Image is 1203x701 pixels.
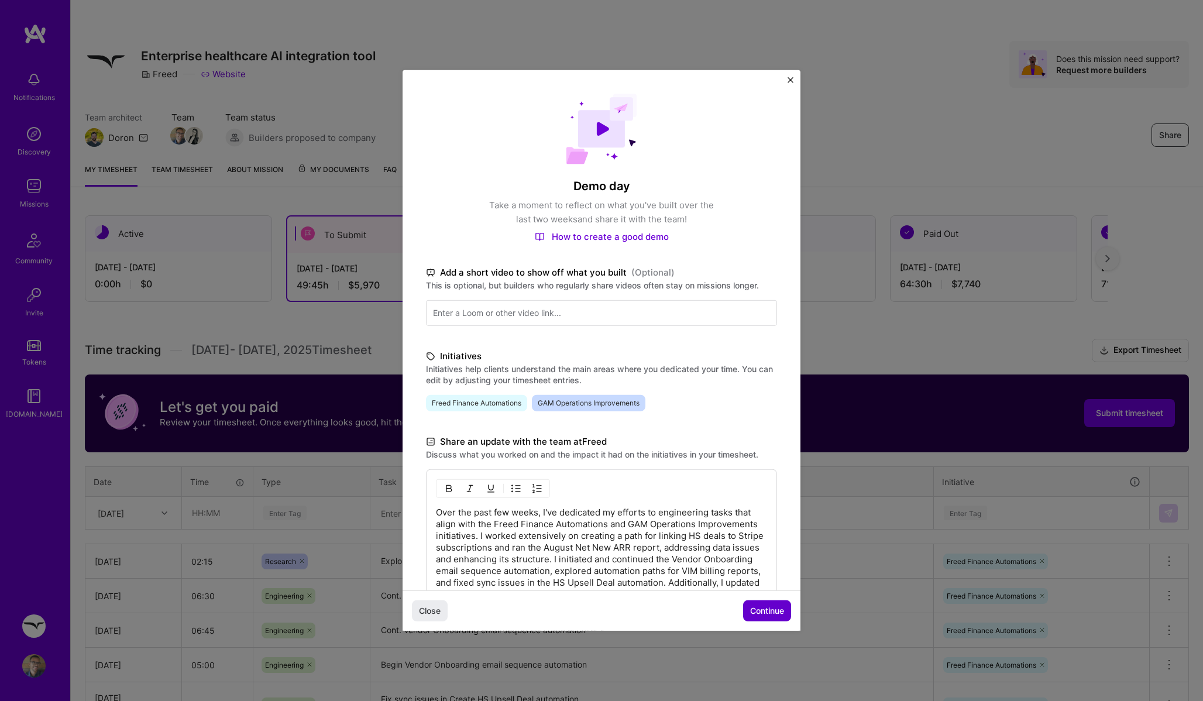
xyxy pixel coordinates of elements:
label: This is optional, but builders who regularly share videos often stay on missions longer. [426,280,777,291]
i: icon DocumentBlack [426,435,435,449]
h4: Demo day [426,178,777,194]
span: (Optional) [631,266,675,280]
span: GAM Operations Improvements [532,395,645,411]
img: Underline [486,484,496,493]
img: How to create a good demo [535,232,545,241]
img: Italic [465,484,475,493]
label: Initiatives [426,349,777,363]
span: Freed Finance Automations [426,395,527,411]
button: Continue [743,600,791,621]
label: Add a short video to show off what you built [426,266,777,280]
button: Close [412,600,448,621]
label: Share an update with the team at Freed [426,435,777,449]
a: How to create a good demo [535,231,669,242]
img: Bold [444,484,453,493]
i: icon TvBlack [426,266,435,280]
input: Enter a Loom or other video link... [426,300,777,326]
img: UL [511,484,521,493]
img: OL [532,484,542,493]
p: Take a moment to reflect on what you've built over the last two weeks and share it with the team! [484,198,719,226]
img: Divider [503,482,504,496]
i: icon TagBlack [426,350,435,363]
label: Discuss what you worked on and the impact it had on the initiatives in your timesheet. [426,449,777,460]
span: Continue [750,605,784,617]
p: Over the past few weeks, I've dedicated my efforts to engineering tasks that align with the Freed... [436,507,767,635]
img: Demo day [566,94,637,164]
button: Close [788,77,793,90]
span: Close [419,605,441,617]
label: Initiatives help clients understand the main areas where you dedicated your time. You can edit by... [426,363,777,386]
